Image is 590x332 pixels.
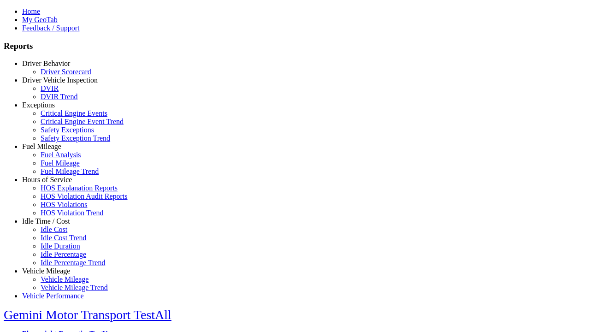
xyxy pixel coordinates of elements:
[22,16,58,24] a: My GeoTab
[41,225,67,233] a: Idle Cost
[41,93,77,101] a: DVIR Trend
[22,267,70,275] a: Vehicle Mileage
[22,59,70,67] a: Driver Behavior
[41,275,88,283] a: Vehicle Mileage
[41,201,87,208] a: HOS Violations
[41,234,87,242] a: Idle Cost Trend
[41,84,59,92] a: DVIR
[4,308,171,322] a: Gemini Motor Transport TestAll
[22,217,70,225] a: Idle Time / Cost
[41,68,91,76] a: Driver Scorecard
[22,142,61,150] a: Fuel Mileage
[22,24,79,32] a: Feedback / Support
[41,242,80,250] a: Idle Duration
[22,101,55,109] a: Exceptions
[41,284,108,291] a: Vehicle Mileage Trend
[41,250,86,258] a: Idle Percentage
[22,76,98,84] a: Driver Vehicle Inspection
[41,184,118,192] a: HOS Explanation Reports
[41,192,128,200] a: HOS Violation Audit Reports
[41,209,104,217] a: HOS Violation Trend
[41,134,110,142] a: Safety Exception Trend
[41,259,105,267] a: Idle Percentage Trend
[41,151,81,159] a: Fuel Analysis
[41,159,80,167] a: Fuel Mileage
[41,126,94,134] a: Safety Exceptions
[22,292,84,300] a: Vehicle Performance
[4,41,586,51] h3: Reports
[41,118,124,125] a: Critical Engine Event Trend
[22,7,40,15] a: Home
[41,167,99,175] a: Fuel Mileage Trend
[22,176,72,184] a: Hours of Service
[41,109,107,117] a: Critical Engine Events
